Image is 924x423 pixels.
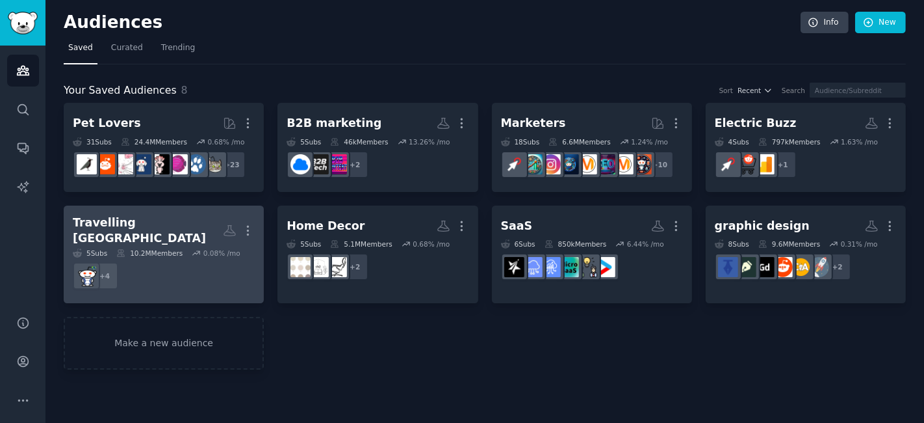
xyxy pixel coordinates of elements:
[409,137,450,146] div: 13.26 % /mo
[64,103,264,192] a: Pet Lovers31Subs24.4MMembers0.68% /mo+23catsdogsAquariumsparrotsdogswithjobsRATSBeardedDragonsbir...
[758,137,821,146] div: 797k Members
[738,86,761,95] span: Recent
[754,154,775,174] img: PPC_Analytics
[186,154,206,174] img: dogs
[504,154,524,174] img: PPC
[116,249,183,258] div: 10.2M Members
[719,86,734,95] div: Sort
[121,137,187,146] div: 24.4M Members
[341,253,368,280] div: + 2
[548,137,610,146] div: 6.6M Members
[559,257,579,277] img: microsaas
[824,253,851,280] div: + 2
[309,154,329,174] img: B2BTechMarketing
[157,38,199,64] a: Trending
[809,257,829,277] img: startups
[632,154,652,174] img: socialmedia
[277,103,478,192] a: B2B marketing5Subs46kMembers13.26% /mo+2b2b_content_marketingB2BTechMarketingB2BSaaS
[113,154,133,174] img: RATS
[168,154,188,174] img: Aquariums
[287,239,321,249] div: 5 Sub s
[706,103,906,192] a: Electric Buzz4Subs797kMembers1.63% /mo+1PPC_AnalyticsecommercePPC
[736,154,756,174] img: ecommerce
[501,218,533,234] div: SaaS
[73,115,141,131] div: Pet Lovers
[327,257,347,277] img: malelivingspace
[841,137,878,146] div: 1.63 % /mo
[754,257,775,277] img: GraphicDesigning
[841,239,878,249] div: 0.31 % /mo
[309,257,329,277] img: InteriorDesign
[149,154,170,174] img: parrots
[64,83,177,99] span: Your Saved Audiences
[287,115,381,131] div: B2B marketing
[181,84,188,96] span: 8
[627,239,664,249] div: 6.44 % /mo
[791,257,811,277] img: creative_advertising
[492,103,692,192] a: Marketers18Subs6.6MMembers1.24% /mo+10socialmediamarketingSEODigitalMarketingdigital_marketingIns...
[577,257,597,277] img: growmybusiness
[613,154,634,174] img: marketing
[718,154,738,174] img: PPC
[111,42,143,54] span: Curated
[64,12,801,33] h2: Audiences
[855,12,906,34] a: New
[715,137,749,146] div: 4 Sub s
[501,115,566,131] div: Marketers
[207,137,244,146] div: 0.68 % /mo
[522,257,543,277] img: SaaS
[8,12,38,34] img: GummySearch logo
[773,257,793,277] img: logodesign
[64,38,97,64] a: Saved
[91,262,118,290] div: + 4
[647,151,674,178] div: + 10
[501,137,540,146] div: 18 Sub s
[758,239,820,249] div: 9.6M Members
[341,151,368,178] div: + 2
[577,154,597,174] img: DigitalMarketing
[95,154,115,174] img: BeardedDragons
[290,154,311,174] img: B2BSaaS
[782,86,805,95] div: Search
[73,215,223,247] div: Travelling [GEOGRAPHIC_DATA]
[504,257,524,277] img: SaaSMarketing
[64,317,264,370] a: Make a new audience
[738,86,773,95] button: Recent
[68,42,93,54] span: Saved
[715,115,797,131] div: Electric Buzz
[161,42,195,54] span: Trending
[595,257,615,277] img: startup
[801,12,849,34] a: Info
[131,154,151,174] img: dogswithjobs
[541,154,561,174] img: InstagramMarketing
[595,154,615,174] img: SEO
[492,206,692,304] a: SaaS6Subs850kMembers6.44% /mostartupgrowmybusinessmicrosaasSaaSSalesSaaSSaaSMarketing
[545,239,607,249] div: 850k Members
[204,154,224,174] img: cats
[107,38,148,64] a: Curated
[203,249,240,258] div: 0.08 % /mo
[290,257,311,277] img: homedecoratingCJ
[715,218,810,234] div: graphic design
[287,218,365,234] div: Home Decor
[718,257,738,277] img: GraphicDesignJobs
[327,154,347,174] img: b2b_content_marketing
[218,151,246,178] div: + 23
[736,257,756,277] img: graphic_design
[522,154,543,174] img: Affiliatemarketing
[541,257,561,277] img: SaaSSales
[330,239,392,249] div: 5.1M Members
[73,137,112,146] div: 31 Sub s
[715,239,749,249] div: 8 Sub s
[64,206,264,304] a: Travelling [GEOGRAPHIC_DATA]5Subs10.2MMembers0.08% /mo+4solotravel
[77,266,97,286] img: solotravel
[706,206,906,304] a: graphic design8Subs9.6MMembers0.31% /mo+2startupscreative_advertisinglogodesignGraphicDesigninggr...
[287,137,321,146] div: 5 Sub s
[330,137,388,146] div: 46k Members
[769,151,797,178] div: + 1
[413,239,450,249] div: 0.68 % /mo
[810,83,906,98] input: Audience/Subreddit
[277,206,478,304] a: Home Decor5Subs5.1MMembers0.68% /mo+2malelivingspaceInteriorDesignhomedecoratingCJ
[501,239,535,249] div: 6 Sub s
[559,154,579,174] img: digital_marketing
